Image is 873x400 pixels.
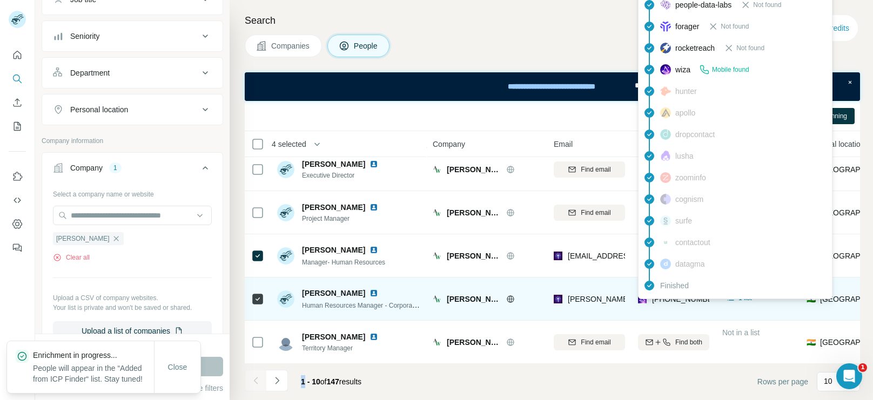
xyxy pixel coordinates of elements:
span: Running [823,111,847,121]
img: provider forager logo [660,21,671,32]
span: Email [554,139,573,150]
div: Select a company name or website [53,185,212,199]
iframe: Intercom live chat [836,363,862,389]
img: LinkedIn logo [370,246,378,254]
span: [EMAIL_ADDRESS][DOMAIN_NAME] [568,252,696,260]
img: provider leadmagic logo [554,250,562,261]
span: rocketreach [675,43,715,53]
span: Find email [581,165,610,174]
button: Use Surfe on LinkedIn [9,167,26,186]
span: Territory Manager [302,343,382,353]
img: Avatar [277,290,294,308]
img: LinkedIn logo [370,289,378,297]
span: wiza [675,64,690,75]
button: Quick start [9,45,26,65]
span: Rows per page [757,376,808,387]
button: Department [42,60,223,86]
img: provider rocketreach logo [660,43,671,53]
img: provider apollo logo [660,107,671,118]
img: Avatar [277,247,294,265]
span: hunter [675,86,697,97]
span: 1 - 10 [301,377,320,386]
span: [PERSON_NAME] [302,245,365,255]
span: People [354,40,379,51]
img: Avatar [277,161,294,178]
span: apollo [675,107,695,118]
img: provider leadmagic logo [554,294,562,304]
span: of [320,377,327,386]
p: Enrichment in progress... [33,350,154,361]
span: cognism [675,194,703,205]
span: results [301,377,361,386]
span: [PERSON_NAME] [447,250,501,261]
button: Use Surfe API [9,191,26,210]
button: Enrich CSV [9,93,26,112]
span: [PERSON_NAME] [447,207,501,218]
button: Seniority [42,23,223,49]
p: 10 [824,376,832,387]
iframe: Banner [245,72,860,101]
span: [PERSON_NAME] [447,294,501,304]
span: [PERSON_NAME] [56,234,110,243]
span: Executive Director [302,171,382,180]
button: Clear all [53,253,90,262]
span: 🇮🇳 [807,337,816,348]
img: Logo of Antony Waste [433,295,441,303]
span: 1 [858,363,867,372]
button: Dashboard [9,214,26,234]
button: My lists [9,117,26,136]
span: Company [433,139,465,150]
img: provider lusha logo [660,151,671,161]
img: Logo of Antony Waste [433,165,441,174]
span: Not found [721,22,749,31]
span: dropcontact [675,129,715,140]
img: provider zoominfo logo [660,172,671,183]
span: [PERSON_NAME][EMAIL_ADDRESS][PERSON_NAME][DOMAIN_NAME] [568,295,821,303]
button: Find email [554,334,625,350]
span: datagma [675,259,704,269]
img: provider wiza logo [660,64,671,75]
div: Company [70,162,103,173]
p: Your list is private and won't be saved or shared. [53,303,212,313]
span: 147 [327,377,339,386]
span: Finished [660,280,689,291]
span: Personal location [807,139,864,150]
img: Avatar [277,334,294,351]
span: lusha [675,151,693,161]
span: Find email [581,208,610,218]
span: 4 selected [272,139,306,150]
p: People will appear in the “Added from ICP Finder“ list. Stay tuned! [33,363,154,384]
img: LinkedIn logo [370,333,378,341]
button: Company1 [42,155,223,185]
p: Company information [42,136,223,146]
button: Close [160,357,195,377]
p: Upload a CSV of company websites. [53,293,212,303]
img: Avatar [277,204,294,221]
span: Project Manager [302,214,382,223]
button: Search [9,69,26,89]
button: Find email [554,205,625,221]
img: provider datagma logo [660,259,671,269]
h4: Search [245,13,860,28]
img: Logo of Antony Waste [433,252,441,260]
span: [PERSON_NAME] [302,331,365,342]
span: [PHONE_NUMBER] [652,295,720,303]
img: provider hunter logo [660,86,671,96]
span: contactout [675,237,710,248]
span: [PERSON_NAME] [302,288,365,299]
img: Logo of Antony Waste [433,208,441,217]
span: [PERSON_NAME] [447,164,501,175]
span: Close [168,362,187,372]
span: [PERSON_NAME] [302,202,365,213]
span: Companies [271,40,311,51]
span: Not found [736,43,764,53]
button: Upload a list of companies [53,321,212,341]
span: Find email [581,337,610,347]
button: Navigate to next page [266,370,288,391]
div: 1 [109,163,122,173]
span: forager [675,21,699,32]
span: Find both [675,337,702,347]
div: Department [70,67,110,78]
